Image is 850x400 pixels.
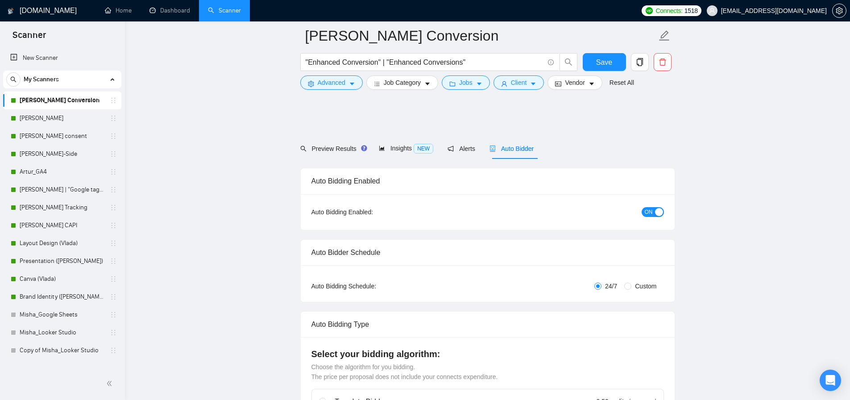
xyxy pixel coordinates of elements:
[645,207,653,217] span: ON
[442,75,490,90] button: folderJobscaret-down
[110,329,117,336] span: holder
[3,71,121,359] li: My Scanners
[560,58,577,66] span: search
[20,145,104,163] a: [PERSON_NAME]-Side
[459,78,473,87] span: Jobs
[105,7,132,14] a: homeHome
[646,7,653,14] img: upwork-logo.png
[311,240,664,265] div: Auto Bidder Schedule
[20,288,104,306] a: Brand Identity ([PERSON_NAME])
[110,258,117,265] span: holder
[511,78,527,87] span: Client
[110,222,117,229] span: holder
[589,80,595,87] span: caret-down
[374,80,380,87] span: bars
[20,92,104,109] a: [PERSON_NAME] Conversion
[20,342,104,359] a: Copy of Misha_Looker Studio
[20,217,104,234] a: [PERSON_NAME] CAPI
[8,4,14,18] img: logo
[6,72,21,87] button: search
[493,75,544,90] button: userClientcaret-down
[659,30,670,42] span: edit
[366,75,438,90] button: barsJob Categorycaret-down
[20,163,104,181] a: Artur_GA4
[360,144,368,152] div: Tooltip anchor
[548,59,554,65] span: info-circle
[318,78,345,87] span: Advanced
[208,7,241,14] a: searchScanner
[379,145,385,151] span: area-chart
[610,78,634,87] a: Reset All
[20,324,104,342] a: Misha_Looker Studio
[565,78,585,87] span: Vendor
[476,80,482,87] span: caret-down
[820,370,841,391] div: Open Intercom Messenger
[448,145,475,152] span: Alerts
[489,145,534,152] span: Auto Bidder
[300,145,365,152] span: Preview Results
[631,281,660,291] span: Custom
[110,97,117,104] span: holder
[305,25,657,47] input: Scanner name...
[149,7,190,14] a: dashboardDashboard
[489,146,496,152] span: robot
[560,53,577,71] button: search
[20,252,104,270] a: Presentation ([PERSON_NAME])
[530,80,536,87] span: caret-down
[110,347,117,354] span: holder
[832,7,846,14] a: setting
[110,150,117,158] span: holder
[110,115,117,122] span: holder
[709,8,715,14] span: user
[306,57,544,68] input: Search Freelance Jobs...
[308,80,314,87] span: setting
[654,58,671,66] span: delete
[349,80,355,87] span: caret-down
[384,78,421,87] span: Job Category
[110,311,117,318] span: holder
[596,57,612,68] span: Save
[311,207,429,217] div: Auto Bidding Enabled:
[601,281,621,291] span: 24/7
[20,181,104,199] a: [PERSON_NAME] | "Google tag manager
[106,379,115,388] span: double-left
[311,312,664,337] div: Auto Bidding Type
[501,80,507,87] span: user
[631,53,649,71] button: copy
[110,293,117,300] span: holder
[20,270,104,288] a: Canva (Vlada)
[655,6,682,16] span: Connects:
[110,186,117,193] span: holder
[110,204,117,211] span: holder
[7,76,20,83] span: search
[311,281,429,291] div: Auto Bidding Schedule:
[583,53,626,71] button: Save
[300,75,363,90] button: settingAdvancedcaret-down
[20,127,104,145] a: [PERSON_NAME] consent
[311,348,664,360] h4: Select your bidding algorithm:
[311,363,498,380] span: Choose the algorithm for you bidding. The price per proposal does not include your connects expen...
[414,144,433,154] span: NEW
[110,240,117,247] span: holder
[20,306,104,324] a: Misha_Google Sheets
[311,168,664,194] div: Auto Bidding Enabled
[555,80,561,87] span: idcard
[20,199,104,217] a: [PERSON_NAME] Tracking
[832,4,846,18] button: setting
[449,80,456,87] span: folder
[379,145,433,152] span: Insights
[654,53,672,71] button: delete
[631,58,648,66] span: copy
[833,7,846,14] span: setting
[3,49,121,67] li: New Scanner
[448,146,454,152] span: notification
[10,49,114,67] a: New Scanner
[110,168,117,175] span: holder
[300,146,307,152] span: search
[424,80,431,87] span: caret-down
[547,75,602,90] button: idcardVendorcaret-down
[5,29,53,47] span: Scanner
[684,6,698,16] span: 1518
[24,71,59,88] span: My Scanners
[110,133,117,140] span: holder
